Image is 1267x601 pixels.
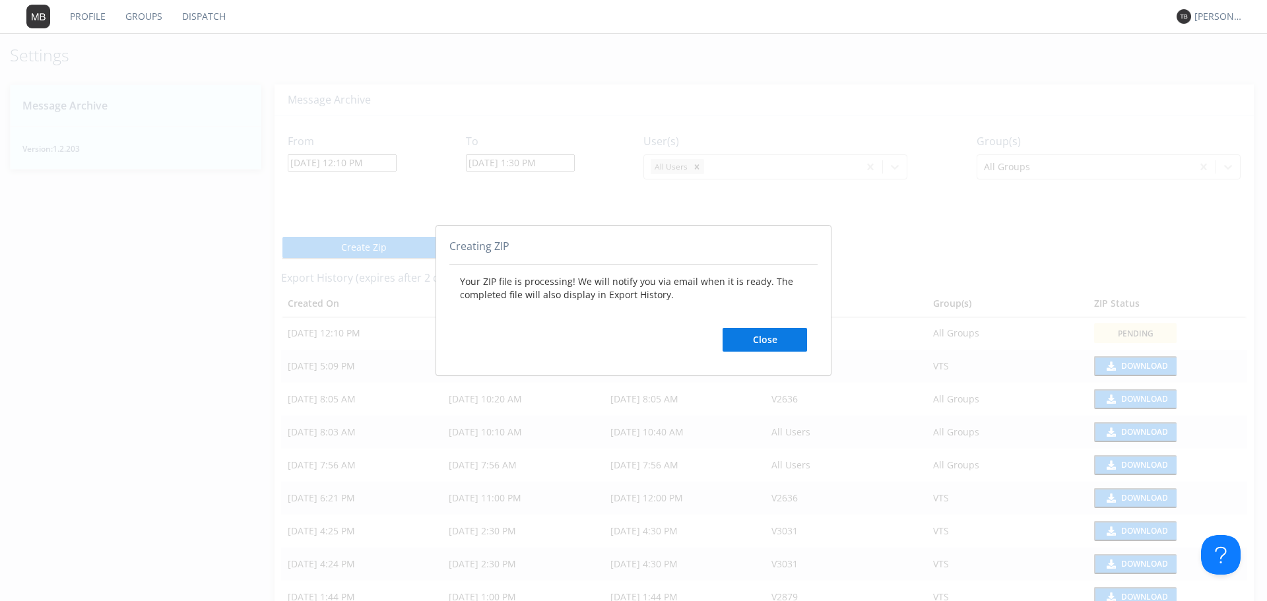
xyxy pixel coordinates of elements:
div: [PERSON_NAME] * [1194,10,1244,23]
div: Your ZIP file is processing! We will notify you via email when it is ready. The completed file wi... [449,265,818,362]
div: abcd [436,225,831,377]
img: 373638.png [1177,9,1191,24]
div: Creating ZIP [449,239,818,265]
iframe: Toggle Customer Support [1201,535,1241,575]
img: 373638.png [26,5,50,28]
button: Close [723,328,807,352]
